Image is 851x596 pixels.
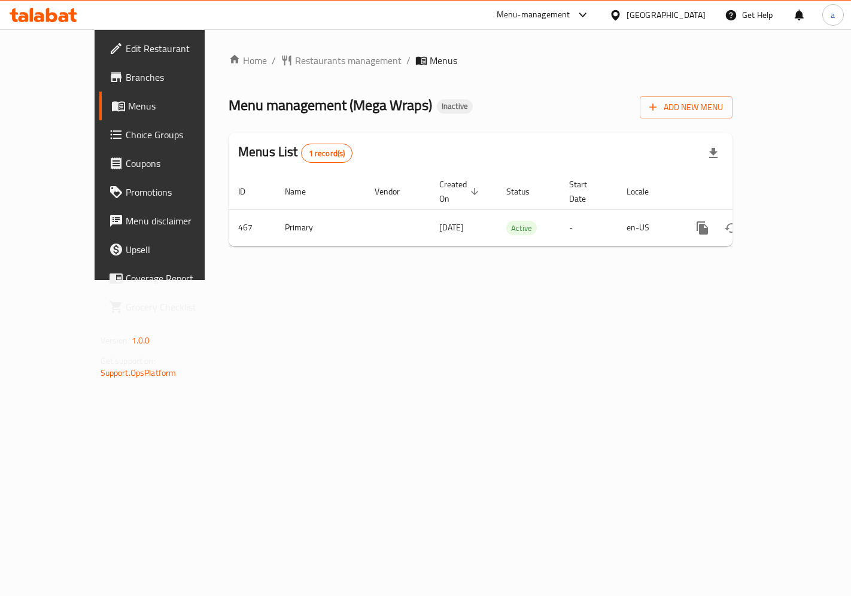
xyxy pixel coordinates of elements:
[285,184,321,199] span: Name
[126,185,227,199] span: Promotions
[497,8,570,22] div: Menu-management
[126,271,227,285] span: Coverage Report
[627,184,664,199] span: Locale
[302,148,352,159] span: 1 record(s)
[617,209,679,246] td: en-US
[506,221,537,235] span: Active
[101,365,177,381] a: Support.OpsPlatform
[126,41,227,56] span: Edit Restaurant
[831,8,835,22] span: a
[99,120,236,149] a: Choice Groups
[699,139,728,168] div: Export file
[272,53,276,68] li: /
[437,99,473,114] div: Inactive
[229,53,267,68] a: Home
[99,235,236,264] a: Upsell
[281,53,402,68] a: Restaurants management
[560,209,617,246] td: -
[688,214,717,242] button: more
[229,209,275,246] td: 467
[128,99,227,113] span: Menus
[238,143,352,163] h2: Menus List
[229,92,432,118] span: Menu management ( Mega Wraps )
[126,300,227,314] span: Grocery Checklist
[229,174,813,247] table: enhanced table
[99,63,236,92] a: Branches
[99,92,236,120] a: Menus
[126,70,227,84] span: Branches
[238,184,261,199] span: ID
[295,53,402,68] span: Restaurants management
[439,177,482,206] span: Created On
[99,178,236,206] a: Promotions
[640,96,733,118] button: Add New Menu
[717,214,746,242] button: Change Status
[101,333,130,348] span: Version:
[126,242,227,257] span: Upsell
[627,8,706,22] div: [GEOGRAPHIC_DATA]
[126,156,227,171] span: Coupons
[99,206,236,235] a: Menu disclaimer
[99,264,236,293] a: Coverage Report
[301,144,353,163] div: Total records count
[439,220,464,235] span: [DATE]
[101,353,156,369] span: Get support on:
[506,184,545,199] span: Status
[132,333,150,348] span: 1.0.0
[275,209,365,246] td: Primary
[375,184,415,199] span: Vendor
[99,293,236,321] a: Grocery Checklist
[430,53,457,68] span: Menus
[649,100,723,115] span: Add New Menu
[229,53,733,68] nav: breadcrumb
[437,101,473,111] span: Inactive
[126,127,227,142] span: Choice Groups
[406,53,411,68] li: /
[679,174,813,210] th: Actions
[99,34,236,63] a: Edit Restaurant
[569,177,603,206] span: Start Date
[99,149,236,178] a: Coupons
[126,214,227,228] span: Menu disclaimer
